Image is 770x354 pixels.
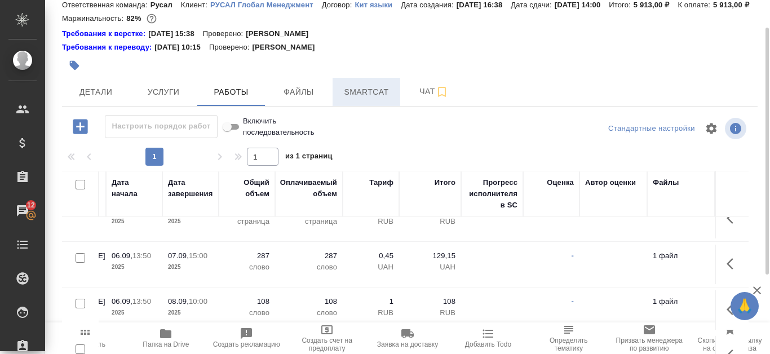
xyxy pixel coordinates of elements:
[720,296,747,323] button: Здесь прячутся важные кнопки
[348,262,393,273] p: UAH
[224,307,269,318] p: слово
[189,297,207,306] p: 10:00
[132,297,151,306] p: 13:50
[585,177,636,188] div: Автор оценки
[348,296,393,307] p: 1
[281,307,337,318] p: слово
[285,149,333,166] span: из 1 страниц
[322,1,355,9] p: Договор:
[287,322,368,354] button: Создать счет на предоплату
[69,85,123,99] span: Детали
[720,250,747,277] button: Здесь прячутся важные кнопки
[511,1,554,9] p: Дата сдачи:
[348,307,393,318] p: RUB
[112,216,157,227] p: 2025
[609,1,633,9] p: Итого:
[605,120,698,138] div: split button
[154,42,209,53] p: [DATE] 10:15
[698,115,725,142] span: Настроить таблицу
[467,177,517,211] div: Прогресс исполнителя в SC
[339,85,393,99] span: Smartcat
[272,85,326,99] span: Файлы
[62,28,148,39] div: Нажми, чтобы открыть папку с инструкцией
[407,85,461,99] span: Чат
[252,42,323,53] p: [PERSON_NAME]
[206,322,287,354] button: Создать рекламацию
[696,337,763,352] span: Скопировать ссылку на оценку заказа
[535,337,602,352] span: Определить тематику
[126,14,144,23] p: 82%
[609,322,689,354] button: Призвать менеджера по развитию
[634,1,678,9] p: 5 913,00 ₽
[555,1,609,9] p: [DATE] 14:00
[62,42,154,53] a: Требования к переводу:
[547,177,574,188] div: Оценка
[713,1,758,9] p: 5 913,00 ₽
[168,177,213,200] div: Дата завершения
[281,262,337,273] p: слово
[204,85,258,99] span: Работы
[112,262,157,273] p: 2025
[280,177,337,200] div: Оплачиваемый объем
[572,297,574,306] a: -
[3,197,42,225] a: 12
[281,250,337,262] p: 287
[405,296,455,307] p: 108
[731,292,759,320] button: 🙏
[209,42,253,53] p: Проверено:
[281,296,337,307] p: 108
[377,340,438,348] span: Заявка на доставку
[45,322,126,354] button: Пересчитать
[465,340,511,348] span: Добавить Todo
[181,1,210,9] p: Клиент:
[528,322,609,354] button: Определить тематику
[132,251,151,260] p: 13:50
[168,216,213,227] p: 2025
[368,322,448,354] button: Заявка на доставку
[62,53,87,78] button: Добавить тэг
[572,251,574,260] a: -
[224,262,269,273] p: слово
[62,42,154,53] div: Нажми, чтобы открыть папку с инструкцией
[224,250,269,262] p: 287
[136,85,191,99] span: Услуги
[148,28,203,39] p: [DATE] 15:38
[405,250,455,262] p: 129,15
[224,177,269,200] div: Общий объем
[168,251,189,260] p: 07.09,
[65,115,96,138] button: Добавить работу
[369,177,393,188] div: Тариф
[348,250,393,262] p: 0,45
[189,251,207,260] p: 15:00
[143,340,189,348] span: Папка на Drive
[62,14,126,23] p: Маржинальность:
[144,11,159,26] button: 624.00 RUB; 129.15 UAH;
[62,28,148,39] a: Требования к верстке:
[720,205,747,232] button: Здесь прячутся важные кнопки
[112,297,132,306] p: 06.09,
[213,340,280,348] span: Создать рекламацию
[210,1,322,9] p: РУСАЛ Глобал Менеджмент
[653,250,709,262] p: 1 файл
[294,337,361,352] span: Создать счет на предоплату
[224,216,269,227] p: страница
[735,294,754,318] span: 🙏
[435,177,455,188] div: Итого
[435,85,449,99] svg: Подписаться
[725,118,749,139] span: Посмотреть информацию
[151,1,181,9] p: Русал
[168,307,213,318] p: 2025
[401,1,456,9] p: Дата создания:
[224,296,269,307] p: 108
[457,1,511,9] p: [DATE] 16:38
[126,322,206,354] button: Папка на Drive
[653,296,709,307] p: 1 файл
[168,262,213,273] p: 2025
[653,177,679,188] div: Файлы
[678,1,713,9] p: К оплате:
[168,297,189,306] p: 08.09,
[281,216,337,227] p: страница
[689,322,770,354] button: Скопировать ссылку на оценку заказа
[62,1,151,9] p: Ответственная команда:
[405,216,455,227] p: RUB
